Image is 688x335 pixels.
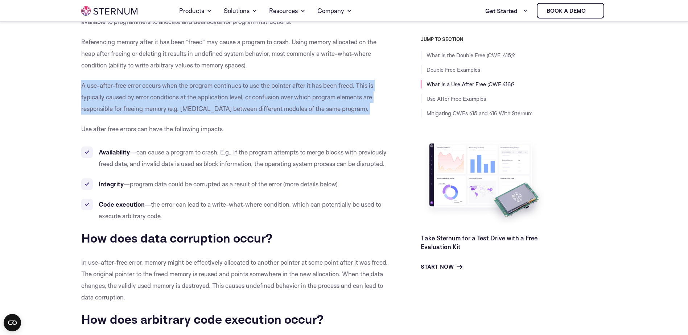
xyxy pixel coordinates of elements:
a: What Is the Double Free (CWE-415)? [427,52,515,59]
li: —can cause a program to crash. E.g., If the program attempts to merge blocks with previously free... [81,146,388,170]
strong: Availability [99,148,130,156]
li: program data could be corrupted as a result of the error (more details below). [81,178,388,190]
a: What Is a Use After Free (CWE 416)? [427,81,515,88]
a: Take Sternum for a Test Drive with a Free Evaluation Kit [421,234,537,251]
p: Use after free errors can have the following impacts: [81,123,388,135]
p: In use-after-free error, memory might be effectively allocated to another pointer at some point a... [81,257,388,303]
a: Double Free Examples [427,66,480,73]
a: Start Now [421,262,462,271]
a: Company [317,1,352,21]
a: Book a demo [537,3,604,18]
a: Solutions [224,1,258,21]
a: Resources [269,1,306,21]
img: sternum iot [589,8,594,14]
h3: JUMP TO SECTION [421,36,607,42]
strong: How does data corruption occur? [81,230,273,245]
li: —the error can lead to a write-what-where condition, which can potentially be used to execute arb... [81,199,388,222]
a: Mitigating CWEs 415 and 416 With Sternum [427,110,532,117]
strong: Integrity— [99,180,130,188]
button: Open CMP widget [4,314,21,331]
a: Use After Free Examples [427,95,486,102]
strong: Code execution [99,200,145,208]
a: Products [179,1,212,21]
p: A use-after-free error occurs when the program continues to use the pointer after it has been fre... [81,80,388,115]
p: Referencing memory after it has been “freed” may cause a program to crash. Using memory allocated... [81,36,388,71]
img: Take Sternum for a Test Drive with a Free Evaluation Kit [421,138,548,228]
img: sternum iot [81,6,137,16]
a: Get Started [485,4,528,18]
